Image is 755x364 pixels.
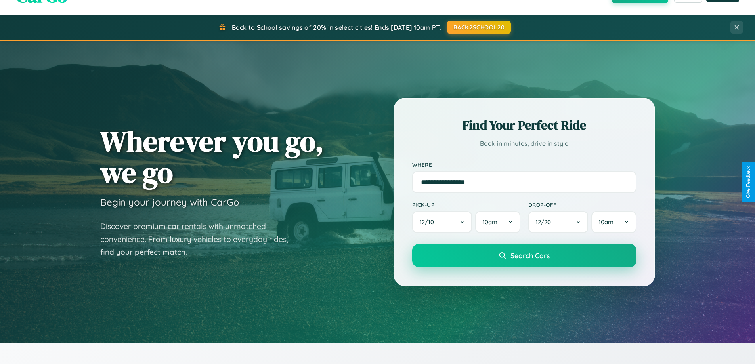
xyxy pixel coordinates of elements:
button: 12/10 [412,211,472,233]
h1: Wherever you go, we go [100,126,324,188]
button: 10am [591,211,636,233]
label: Pick-up [412,201,520,208]
label: Where [412,161,636,168]
span: Search Cars [510,251,550,260]
span: 12 / 10 [419,218,438,226]
h2: Find Your Perfect Ride [412,116,636,134]
button: 10am [475,211,520,233]
h3: Begin your journey with CarGo [100,196,239,208]
span: 10am [598,218,614,226]
span: 10am [482,218,497,226]
p: Discover premium car rentals with unmatched convenience. From luxury vehicles to everyday rides, ... [100,220,298,259]
p: Book in minutes, drive in style [412,138,636,149]
label: Drop-off [528,201,636,208]
button: BACK2SCHOOL20 [447,21,511,34]
div: Give Feedback [745,166,751,198]
button: Search Cars [412,244,636,267]
span: Back to School savings of 20% in select cities! Ends [DATE] 10am PT. [232,23,441,31]
span: 12 / 20 [535,218,555,226]
button: 12/20 [528,211,589,233]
